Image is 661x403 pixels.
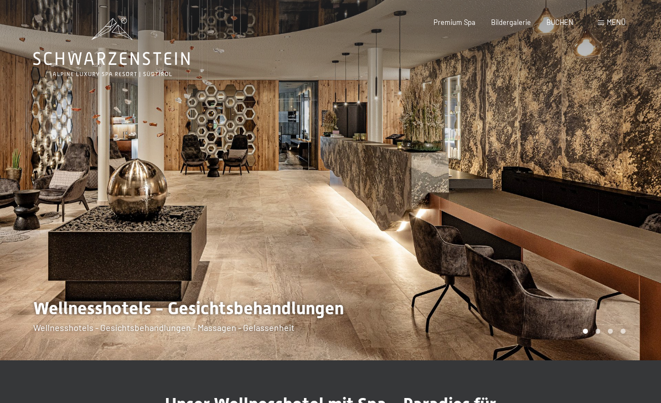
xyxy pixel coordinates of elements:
a: Bildergalerie [491,18,531,27]
div: Carousel Pagination [579,329,626,334]
div: Carousel Page 3 [608,329,613,334]
a: Premium Spa [433,18,476,27]
div: Carousel Page 4 [621,329,626,334]
a: BUCHEN [546,18,574,27]
div: Carousel Page 1 (Current Slide) [583,329,588,334]
div: Carousel Page 2 [596,329,601,334]
span: Menü [607,18,626,27]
